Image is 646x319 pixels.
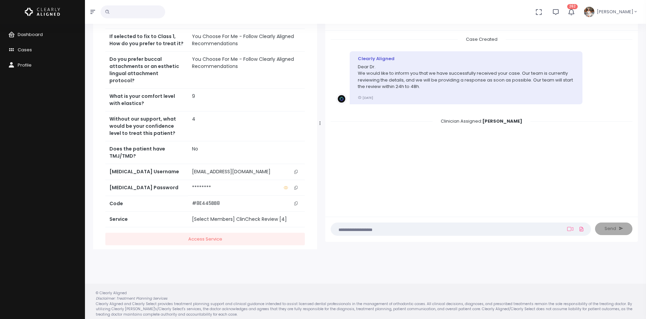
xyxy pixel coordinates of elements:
th: Code [105,196,188,211]
span: [PERSON_NAME] [597,8,633,15]
em: Disclaimer: Treatment Planning Services [96,296,167,301]
a: Add Loom Video [566,226,575,232]
span: Clinician Assigned: [433,116,530,126]
span: Profile [18,62,32,68]
td: You Choose For Me - Follow Clearly Aligned Recommendations [188,52,305,89]
th: [MEDICAL_DATA] Username [105,164,188,180]
div: Clearly Aligned [358,55,574,62]
td: [EMAIL_ADDRESS][DOMAIN_NAME] [188,164,305,180]
td: 9 [188,89,305,111]
div: © Clearly Aligned Clearly Aligned and Clearly Select provides treatment planning support and clin... [89,290,642,317]
td: 4 [188,111,305,141]
span: Case Created [458,34,506,45]
td: No [188,141,305,164]
img: Logo Horizontal [25,5,60,19]
th: Does the patient have TMJ/TMD? [105,141,188,164]
a: Access Service [105,233,305,245]
td: #8E445BB8 [188,196,305,211]
span: Dashboard [18,31,43,38]
th: What is your comfort level with elastics? [105,89,188,111]
small: [DATE] [358,95,373,100]
b: [PERSON_NAME] [482,118,522,124]
span: 262 [567,4,578,9]
p: Dear Dr. We would like to inform you that we have successfully received your case. Our team is cu... [358,64,574,90]
th: Do you prefer buccal attachments or an esthetic lingual attachment protocol? [105,52,188,89]
th: Service [105,212,188,227]
img: Header Avatar [583,6,595,18]
th: Without our support, what would be your confidence level to treat this patient? [105,111,188,141]
div: [Select Members] ClinCheck Review [4] [192,216,301,223]
span: Cases [18,47,32,53]
td: You Choose For Me - Follow Clearly Aligned Recommendations [188,29,305,52]
a: Add Files [577,223,586,235]
th: [MEDICAL_DATA] Password [105,180,188,196]
th: If selected to fix to Class 1, How do you prefer to treat it? [105,29,188,52]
